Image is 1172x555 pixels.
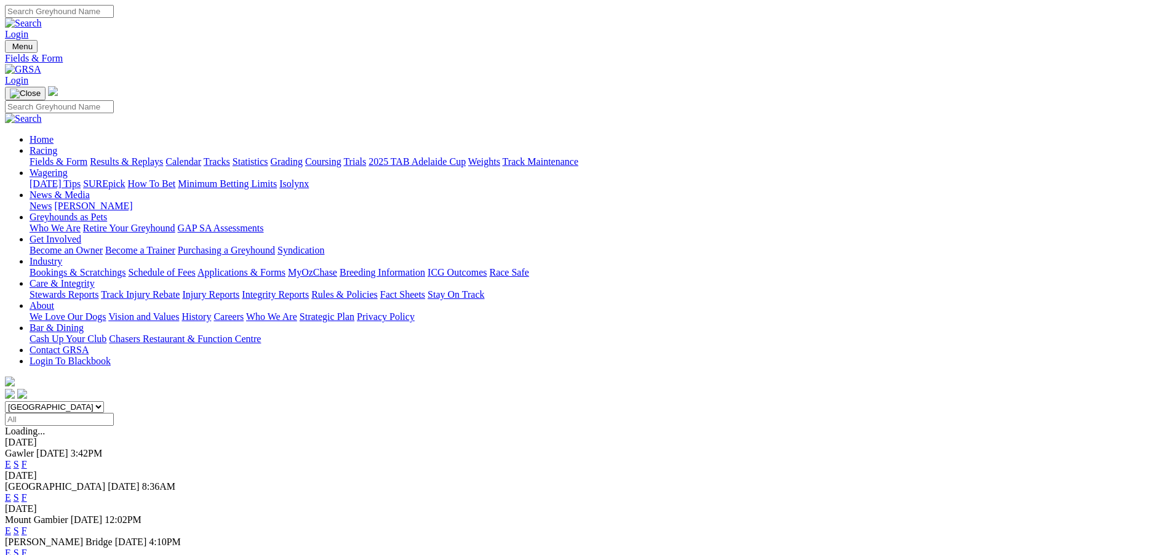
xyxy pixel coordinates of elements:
a: Get Involved [30,234,81,244]
a: Stay On Track [428,289,484,300]
a: Greyhounds as Pets [30,212,107,222]
a: Login [5,29,28,39]
span: [DATE] [71,514,103,525]
div: Care & Integrity [30,289,1167,300]
a: E [5,525,11,536]
a: History [181,311,211,322]
a: Careers [213,311,244,322]
a: 2025 TAB Adelaide Cup [369,156,466,167]
a: F [22,459,27,469]
a: Isolynx [279,178,309,189]
button: Toggle navigation [5,40,38,53]
a: ICG Outcomes [428,267,487,277]
a: Breeding Information [340,267,425,277]
a: Care & Integrity [30,278,95,289]
span: 4:10PM [149,537,181,547]
a: Strategic Plan [300,311,354,322]
a: E [5,492,11,503]
a: Stewards Reports [30,289,98,300]
img: Search [5,18,42,29]
div: [DATE] [5,437,1167,448]
div: News & Media [30,201,1167,212]
a: About [30,300,54,311]
a: Race Safe [489,267,528,277]
a: Grading [271,156,303,167]
span: 8:36AM [142,481,175,492]
a: SUREpick [83,178,125,189]
a: Cash Up Your Club [30,333,106,344]
div: Get Involved [30,245,1167,256]
a: Racing [30,145,57,156]
div: [DATE] [5,470,1167,481]
span: [DATE] [115,537,147,547]
button: Toggle navigation [5,87,46,100]
a: Integrity Reports [242,289,309,300]
span: Menu [12,42,33,51]
a: Industry [30,256,62,266]
a: Become a Trainer [105,245,175,255]
a: Coursing [305,156,341,167]
a: F [22,492,27,503]
a: Syndication [277,245,324,255]
a: Purchasing a Greyhound [178,245,275,255]
input: Select date [5,413,114,426]
a: Applications & Forms [197,267,285,277]
a: Track Injury Rebate [101,289,180,300]
div: Wagering [30,178,1167,190]
a: Fact Sheets [380,289,425,300]
a: S [14,525,19,536]
a: Minimum Betting Limits [178,178,277,189]
img: facebook.svg [5,389,15,399]
a: [PERSON_NAME] [54,201,132,211]
input: Search [5,100,114,113]
div: Racing [30,156,1167,167]
a: Fields & Form [5,53,1167,64]
img: GRSA [5,64,41,75]
a: Track Maintenance [503,156,578,167]
a: E [5,459,11,469]
a: Fields & Form [30,156,87,167]
div: Greyhounds as Pets [30,223,1167,234]
div: About [30,311,1167,322]
a: [DATE] Tips [30,178,81,189]
a: News [30,201,52,211]
a: Injury Reports [182,289,239,300]
img: logo-grsa-white.png [48,86,58,96]
a: We Love Our Dogs [30,311,106,322]
a: GAP SA Assessments [178,223,264,233]
a: S [14,459,19,469]
a: Contact GRSA [30,345,89,355]
a: Trials [343,156,366,167]
img: Close [10,89,41,98]
a: Results & Replays [90,156,163,167]
span: 12:02PM [105,514,142,525]
a: Who We Are [246,311,297,322]
a: Calendar [165,156,201,167]
a: Privacy Policy [357,311,415,322]
div: Industry [30,267,1167,278]
a: Home [30,134,54,145]
a: Become an Owner [30,245,103,255]
span: Loading... [5,426,45,436]
a: Wagering [30,167,68,178]
div: Bar & Dining [30,333,1167,345]
a: Who We Are [30,223,81,233]
span: Mount Gambier [5,514,68,525]
a: News & Media [30,190,90,200]
a: How To Bet [128,178,176,189]
a: Bar & Dining [30,322,84,333]
span: Gawler [5,448,34,458]
span: [DATE] [36,448,68,458]
span: [PERSON_NAME] Bridge [5,537,113,547]
a: Schedule of Fees [128,267,195,277]
a: Tracks [204,156,230,167]
span: [DATE] [108,481,140,492]
a: Rules & Policies [311,289,378,300]
a: MyOzChase [288,267,337,277]
div: [DATE] [5,503,1167,514]
span: [GEOGRAPHIC_DATA] [5,481,105,492]
a: Vision and Values [108,311,179,322]
img: twitter.svg [17,389,27,399]
img: logo-grsa-white.png [5,377,15,386]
